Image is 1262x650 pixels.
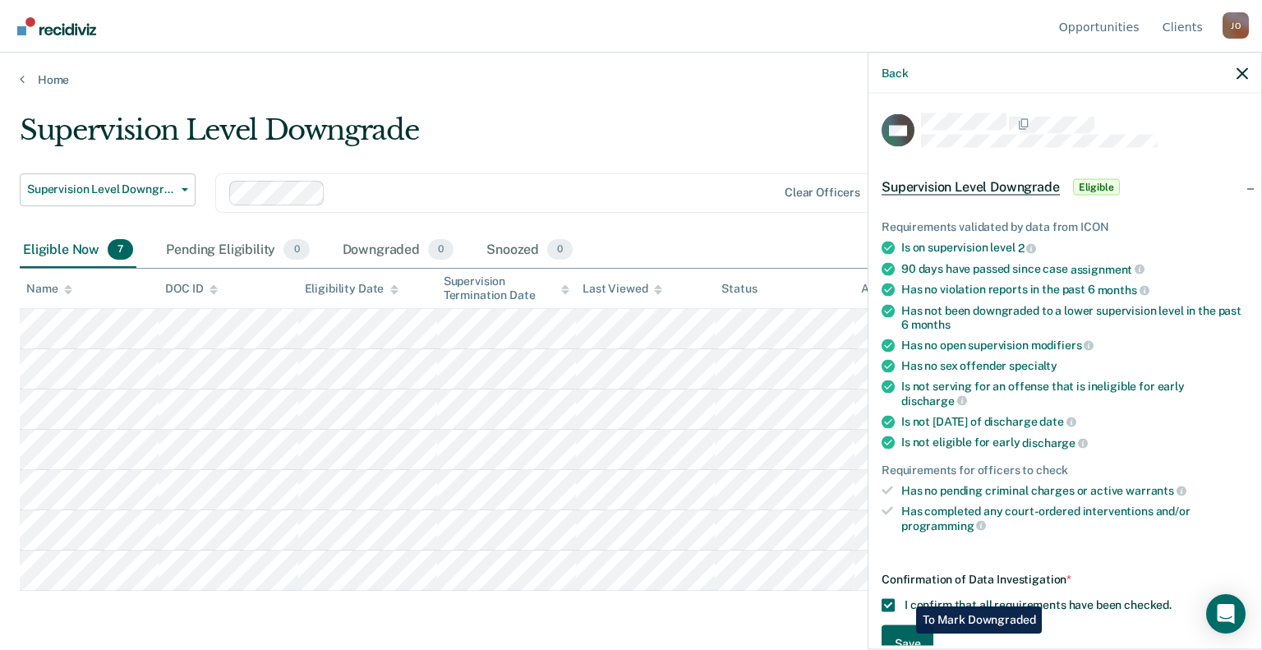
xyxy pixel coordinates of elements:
[1071,262,1145,275] span: assignment
[901,505,1248,532] div: Has completed any court-ordered interventions and/or
[547,239,573,260] span: 0
[444,274,569,302] div: Supervision Termination Date
[20,72,1242,87] a: Home
[901,414,1248,429] div: Is not [DATE] of discharge
[339,233,458,269] div: Downgraded
[882,572,1248,586] div: Confirmation of Data Investigation
[901,380,1248,408] div: Is not serving for an offense that is ineligible for early
[1223,12,1249,39] button: Profile dropdown button
[1223,12,1249,39] div: J O
[901,241,1248,256] div: Is on supervision level
[905,598,1172,611] span: I confirm that all requirements have been checked.
[901,436,1248,450] div: Is not eligible for early
[901,394,967,407] span: discharge
[901,261,1248,276] div: 90 days have passed since case
[26,282,72,296] div: Name
[1098,284,1149,297] span: months
[27,182,175,196] span: Supervision Level Downgrade
[1018,241,1037,254] span: 2
[785,186,860,200] div: Clear officers
[17,17,96,35] img: Recidiviz
[882,220,1248,234] div: Requirements validated by data from ICON
[1009,359,1057,372] span: specialty
[1206,594,1246,634] div: Open Intercom Messenger
[305,282,399,296] div: Eligibility Date
[20,113,966,160] div: Supervision Level Downgrade
[1073,179,1120,196] span: Eligible
[1039,415,1075,428] span: date
[20,233,136,269] div: Eligible Now
[882,179,1060,196] span: Supervision Level Downgrade
[108,239,133,260] span: 7
[428,239,454,260] span: 0
[901,338,1248,353] div: Has no open supervision
[1031,339,1094,352] span: modifiers
[901,283,1248,297] div: Has no violation reports in the past 6
[868,161,1261,214] div: Supervision Level DowngradeEligible
[901,519,986,532] span: programming
[882,66,908,80] button: Back
[583,282,662,296] div: Last Viewed
[721,282,757,296] div: Status
[163,233,312,269] div: Pending Eligibility
[483,233,576,269] div: Snoozed
[283,239,309,260] span: 0
[1022,436,1088,449] span: discharge
[901,483,1248,498] div: Has no pending criminal charges or active
[882,463,1248,477] div: Requirements for officers to check
[1126,484,1186,497] span: warrants
[861,282,938,296] div: Assigned to
[901,359,1248,373] div: Has no sex offender
[165,282,218,296] div: DOC ID
[911,317,951,330] span: months
[901,303,1248,331] div: Has not been downgraded to a lower supervision level in the past 6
